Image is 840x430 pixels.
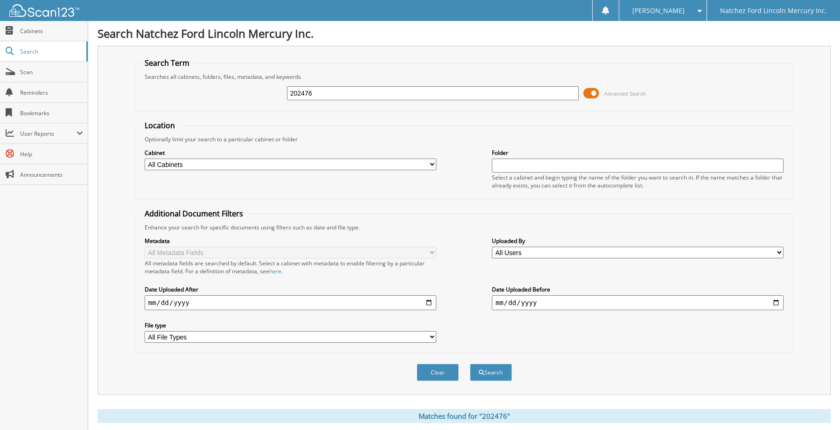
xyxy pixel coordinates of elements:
[20,109,83,117] span: Bookmarks
[20,27,83,35] span: Cabinets
[470,364,512,381] button: Search
[145,259,436,275] div: All metadata fields are searched by default. Select a cabinet with metadata to enable filtering b...
[492,149,784,157] label: Folder
[20,171,83,179] span: Announcements
[140,73,789,81] div: Searches all cabinets, folders, files, metadata, and keywords
[20,150,83,158] span: Help
[140,58,194,68] legend: Search Term
[492,295,784,310] input: end
[604,90,646,97] span: Advanced Search
[632,8,685,14] span: [PERSON_NAME]
[20,68,83,76] span: Scan
[140,120,180,131] legend: Location
[720,8,827,14] span: Natchez Ford Lincoln Mercury Inc.
[140,223,789,231] div: Enhance your search for specific documents using filters such as date and file type.
[269,267,281,275] a: here
[140,135,789,143] div: Optionally limit your search to a particular cabinet or folder
[20,130,77,138] span: User Reports
[417,364,459,381] button: Clear
[20,89,83,97] span: Reminders
[98,26,831,41] h1: Search Natchez Ford Lincoln Mercury Inc.
[145,295,436,310] input: start
[492,237,784,245] label: Uploaded By
[145,285,436,293] label: Date Uploaded After
[492,285,784,293] label: Date Uploaded Before
[20,48,82,55] span: Search
[98,409,831,423] div: Matches found for "202476"
[145,321,436,329] label: File type
[140,208,248,219] legend: Additional Document Filters
[145,149,436,157] label: Cabinet
[9,4,79,17] img: scan123-logo-white.svg
[145,237,436,245] label: Metadata
[492,173,784,189] div: Select a cabinet and begin typing the name of the folder you want to search in. If the name match...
